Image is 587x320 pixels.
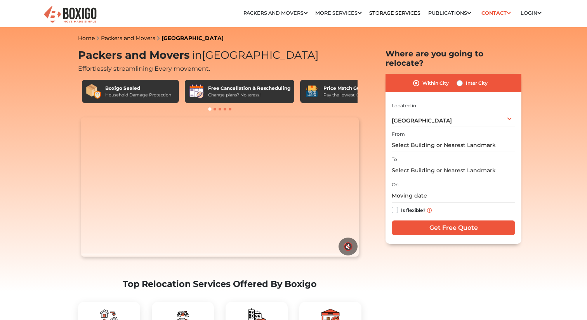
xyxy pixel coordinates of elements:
span: [GEOGRAPHIC_DATA] [392,117,452,124]
a: Contact [479,7,513,19]
img: Price Match Guarantee [304,84,320,99]
a: Home [78,35,95,42]
label: On [392,181,399,188]
input: Select Building or Nearest Landmark [392,164,515,177]
img: info [427,208,432,213]
img: Free Cancellation & Rescheduling [189,84,204,99]
label: Inter City [466,79,488,88]
a: Storage Services [369,10,420,16]
h1: Packers and Movers [78,49,361,62]
label: Within City [422,79,449,88]
h2: Where are you going to relocate? [386,49,521,68]
span: [GEOGRAPHIC_DATA] [189,49,319,61]
label: From [392,131,405,138]
div: Change plans? No stress! [208,92,290,98]
a: Login [521,10,542,16]
label: Located in [392,102,416,109]
label: Is flexible? [401,205,425,213]
input: Select Building or Nearest Landmark [392,138,515,152]
a: Publications [428,10,471,16]
input: Get Free Quote [392,220,515,235]
video: Your browser does not support the video tag. [81,117,358,257]
a: More services [315,10,362,16]
div: Household Damage Protection [105,92,171,98]
input: Moving date [392,189,515,203]
div: Boxigo Sealed [105,85,171,92]
div: Price Match Guarantee [323,85,382,92]
div: Free Cancellation & Rescheduling [208,85,290,92]
img: Boxigo [43,5,97,24]
a: Packers and Movers [101,35,155,42]
span: in [192,49,202,61]
label: To [392,156,397,163]
a: Packers and Movers [243,10,308,16]
h2: Top Relocation Services Offered By Boxigo [78,279,361,289]
div: Pay the lowest. Guaranteed! [323,92,382,98]
button: 🔇 [339,238,358,255]
img: Boxigo Sealed [86,84,101,99]
a: [GEOGRAPHIC_DATA] [162,35,224,42]
span: Effortlessly streamlining Every movement. [78,65,210,72]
